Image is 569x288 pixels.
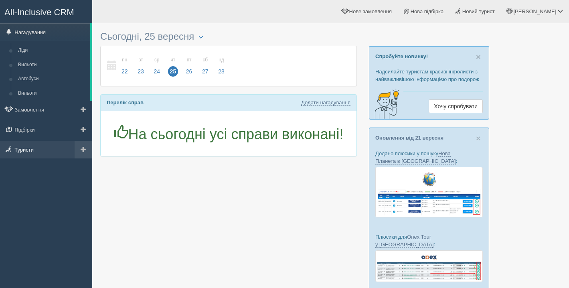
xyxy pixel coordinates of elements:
[375,150,456,164] a: Нова Планета в [GEOGRAPHIC_DATA]
[476,53,481,61] button: Close
[216,66,227,77] span: 28
[149,52,164,80] a: ср 24
[14,86,90,101] a: Вильоти
[119,66,130,77] span: 22
[429,99,483,113] a: Хочу спробувати
[168,66,178,77] span: 25
[476,134,481,143] span: ×
[184,66,194,77] span: 26
[184,57,194,63] small: пт
[301,99,350,106] a: Додати нагадування
[0,0,92,22] a: All-Inclusive CRM
[476,52,481,61] span: ×
[375,53,483,60] p: Спробуйте новинку!
[369,88,401,120] img: creative-idea-2907357.png
[14,58,90,72] a: Вильоти
[107,99,144,105] b: Перелік справ
[166,52,181,80] a: чт 25
[119,57,130,63] small: пн
[136,57,146,63] small: вт
[216,57,227,63] small: нд
[214,52,227,80] a: нд 28
[152,57,162,63] small: ср
[200,57,211,63] small: сб
[100,31,357,42] h3: Сьогодні, 25 вересня
[14,43,90,58] a: Ліди
[198,52,213,80] a: сб 27
[375,234,433,248] a: Onex Tour у [GEOGRAPHIC_DATA]
[182,52,197,80] a: пт 26
[136,66,146,77] span: 23
[107,125,350,142] h1: На сьогодні усі справи виконані!
[200,66,211,77] span: 27
[375,250,483,282] img: onex-tour-proposal-crm-for-travel-agency.png
[513,8,556,14] span: [PERSON_NAME]
[411,8,444,14] span: Нова підбірка
[375,233,483,248] p: Плюсики для :
[14,72,90,86] a: Автобуси
[168,57,178,63] small: чт
[4,7,74,17] span: All-Inclusive CRM
[117,52,132,80] a: пн 22
[375,135,443,141] a: Оновлення від 21 вересня
[152,66,162,77] span: 24
[375,68,483,83] p: Надсилайте туристам красиві інфолисти з найважливішою інформацією про подорож
[462,8,495,14] span: Новий турист
[375,167,483,217] img: new-planet-%D0%BF%D1%96%D0%B4%D0%B1%D1%96%D1%80%D0%BA%D0%B0-%D1%81%D1%80%D0%BC-%D0%B4%D0%BB%D1%8F...
[476,134,481,142] button: Close
[375,150,483,165] p: Додано плюсики у пошуку :
[133,52,148,80] a: вт 23
[349,8,392,14] span: Нове замовлення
